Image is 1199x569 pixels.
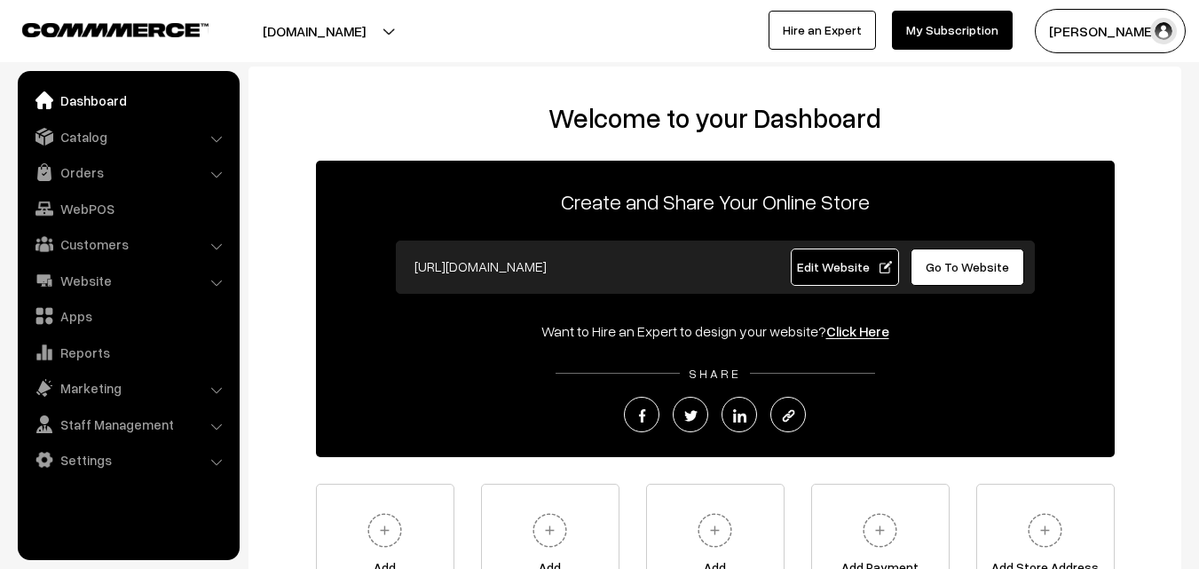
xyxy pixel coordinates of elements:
img: plus.svg [856,506,904,555]
a: My Subscription [892,11,1013,50]
a: Website [22,265,233,296]
a: Go To Website [911,249,1025,286]
img: plus.svg [360,506,409,555]
button: [PERSON_NAME] [1035,9,1186,53]
a: Edit Website [791,249,899,286]
div: Want to Hire an Expert to design your website? [316,320,1115,342]
img: plus.svg [525,506,574,555]
img: user [1150,18,1177,44]
span: Go To Website [926,259,1009,274]
a: Catalog [22,121,233,153]
span: Edit Website [797,259,892,274]
a: COMMMERCE [22,18,177,39]
p: Create and Share Your Online Store [316,186,1115,217]
h2: Welcome to your Dashboard [266,102,1164,134]
a: Settings [22,444,233,476]
a: Customers [22,228,233,260]
a: WebPOS [22,193,233,225]
button: [DOMAIN_NAME] [201,9,428,53]
a: Apps [22,300,233,332]
a: Dashboard [22,84,233,116]
img: COMMMERCE [22,23,209,36]
a: Reports [22,336,233,368]
span: SHARE [680,366,750,381]
a: Marketing [22,372,233,404]
a: Click Here [826,322,889,340]
a: Hire an Expert [769,11,876,50]
a: Staff Management [22,408,233,440]
img: plus.svg [690,506,739,555]
a: Orders [22,156,233,188]
img: plus.svg [1021,506,1069,555]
